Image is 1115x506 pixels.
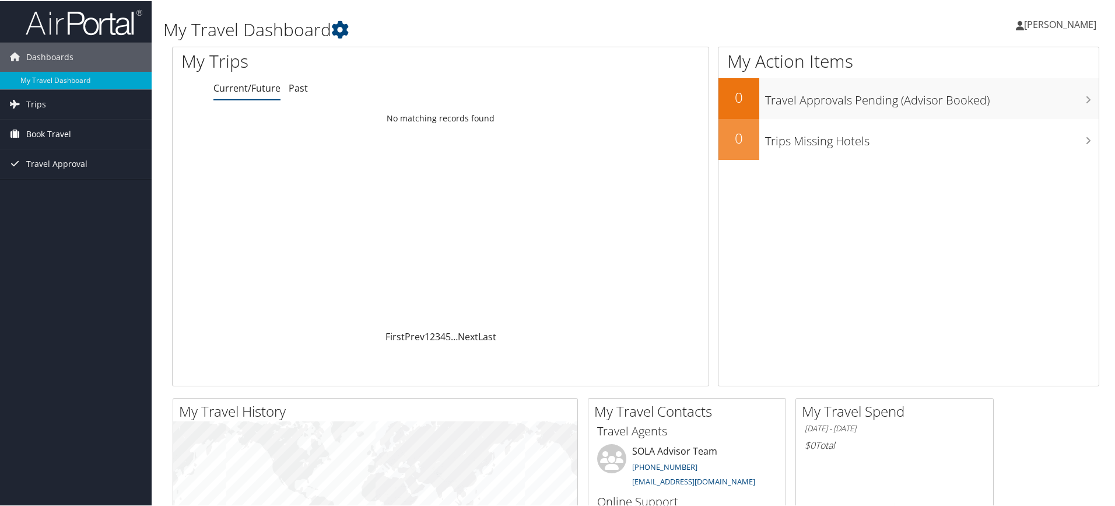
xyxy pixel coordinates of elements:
span: $0 [805,438,815,451]
a: 0Trips Missing Hotels [718,118,1099,159]
a: 1 [425,329,430,342]
h3: Travel Approvals Pending (Advisor Booked) [765,85,1099,107]
a: Past [289,81,308,93]
h6: Total [805,438,984,451]
h2: My Travel History [179,400,577,420]
span: … [451,329,458,342]
a: 0Travel Approvals Pending (Advisor Booked) [718,77,1099,118]
a: 5 [446,329,451,342]
span: [PERSON_NAME] [1024,17,1096,30]
h2: My Travel Contacts [594,400,786,420]
td: No matching records found [173,107,709,128]
h2: 0 [718,127,759,147]
span: Dashboards [26,41,73,71]
a: Next [458,329,478,342]
span: Travel Approval [26,148,87,177]
h2: My Travel Spend [802,400,993,420]
a: [EMAIL_ADDRESS][DOMAIN_NAME] [632,475,755,486]
a: Current/Future [213,81,280,93]
span: Trips [26,89,46,118]
img: airportal-logo.png [26,8,142,35]
a: First [385,329,405,342]
a: 2 [430,329,435,342]
a: 3 [435,329,440,342]
h1: My Trips [181,48,476,72]
h6: [DATE] - [DATE] [805,422,984,433]
span: Book Travel [26,118,71,148]
a: [PHONE_NUMBER] [632,460,697,471]
li: SOLA Advisor Team [591,443,783,491]
a: Prev [405,329,425,342]
h1: My Travel Dashboard [163,16,793,41]
h2: 0 [718,86,759,106]
h3: Trips Missing Hotels [765,126,1099,148]
h3: Travel Agents [597,422,777,438]
a: 4 [440,329,446,342]
a: Last [478,329,496,342]
a: [PERSON_NAME] [1016,6,1108,41]
h1: My Action Items [718,48,1099,72]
